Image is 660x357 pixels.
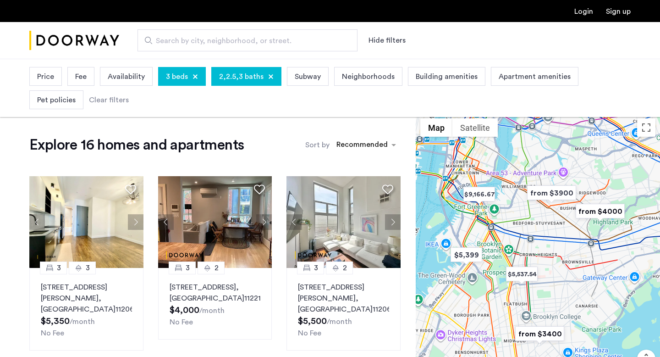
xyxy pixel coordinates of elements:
[219,71,264,82] span: 2,2.5,3 baths
[41,317,70,326] span: $5,350
[186,262,190,273] span: 3
[41,329,64,337] span: No Fee
[89,95,129,106] div: Clear filters
[335,139,388,152] div: Recommended
[41,282,132,315] p: [STREET_ADDRESS][PERSON_NAME] 11206
[158,214,174,230] button: Previous apartment
[256,214,272,230] button: Next apartment
[156,35,332,46] span: Search by city, neighborhood, or street.
[37,95,76,106] span: Pet policies
[70,318,95,325] sub: /month
[342,71,395,82] span: Neighborhoods
[574,8,593,15] a: Login
[199,307,225,314] sub: /month
[460,184,499,205] div: $9,166.67
[332,137,401,153] ng-select: sort-apartment
[29,214,45,230] button: Previous apartment
[305,139,330,151] label: Sort by
[170,282,261,304] p: [STREET_ADDRESS] 11221
[368,35,406,46] button: Show or hide filters
[86,262,90,273] span: 3
[572,201,628,222] div: from $4000
[128,214,143,230] button: Next apartment
[29,176,143,268] img: 2016_638594157297626259.jpeg
[214,262,219,273] span: 2
[452,118,498,137] button: Show satellite imagery
[298,317,327,326] span: $5,500
[158,176,272,268] img: dc6efc1f-24ba-4395-9182-45437e21be9a_638945110120110871.png
[37,71,54,82] span: Price
[29,136,244,154] h1: Explore 16 homes and apartments
[637,118,655,137] button: Toggle fullscreen view
[314,262,318,273] span: 3
[298,282,389,315] p: [STREET_ADDRESS][PERSON_NAME] 11206
[385,214,401,230] button: Next apartment
[170,318,193,326] span: No Fee
[295,71,321,82] span: Subway
[447,245,486,265] div: $5,399
[166,71,188,82] span: 3 beds
[75,71,87,82] span: Fee
[137,29,357,51] input: Apartment Search
[523,183,580,203] div: from $3900
[108,71,145,82] span: Availability
[416,71,478,82] span: Building amenities
[158,268,272,340] a: 32[STREET_ADDRESS], [GEOGRAPHIC_DATA]11221No Fee
[511,324,568,344] div: from $3400
[327,318,352,325] sub: /month
[29,23,119,58] img: logo
[502,264,541,284] div: $5,537.54
[29,268,143,351] a: 33[STREET_ADDRESS][PERSON_NAME], [GEOGRAPHIC_DATA]11206No Fee
[343,262,347,273] span: 2
[29,23,119,58] a: Cazamio Logo
[286,214,302,230] button: Previous apartment
[420,118,452,137] button: Show street map
[499,71,571,82] span: Apartment amenities
[298,329,321,337] span: No Fee
[57,262,61,273] span: 3
[286,176,401,268] img: dc6efc1f-24ba-4395-9182-45437e21be9a_638945165574575360.png
[286,268,401,351] a: 32[STREET_ADDRESS][PERSON_NAME], [GEOGRAPHIC_DATA]11206No Fee
[170,306,199,315] span: $4,000
[603,320,632,348] iframe: chat widget
[606,8,631,15] a: Registration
